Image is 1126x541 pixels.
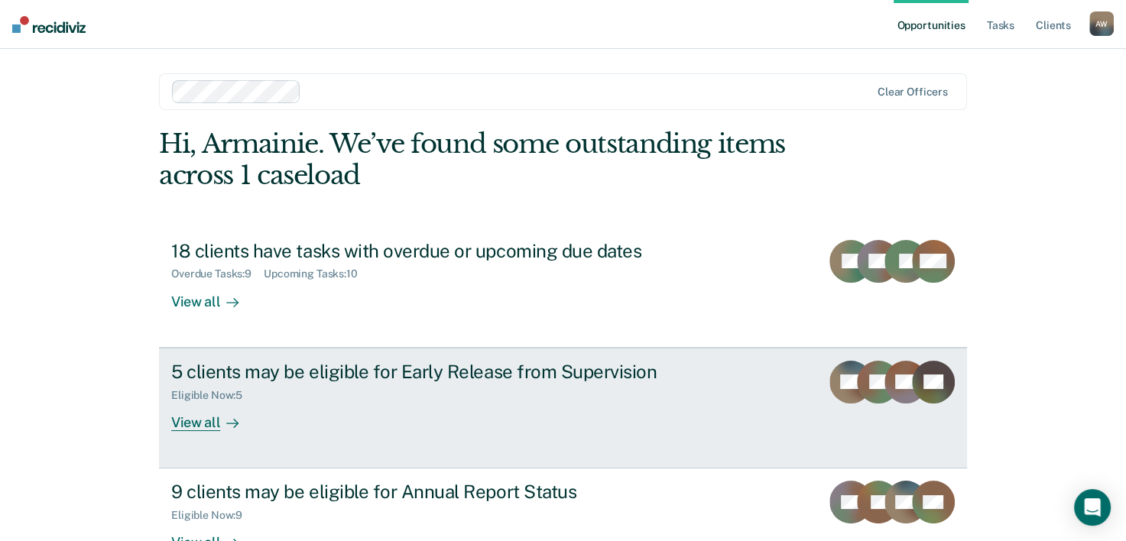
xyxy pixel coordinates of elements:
div: 18 clients have tasks with overdue or upcoming due dates [171,240,708,262]
div: Hi, Armainie. We’ve found some outstanding items across 1 caseload [159,128,805,191]
div: View all [171,280,257,310]
a: 5 clients may be eligible for Early Release from SupervisionEligible Now:5View all [159,348,967,468]
div: View all [171,401,257,431]
div: 9 clients may be eligible for Annual Report Status [171,481,708,503]
button: AW [1089,11,1114,36]
div: Eligible Now : 5 [171,389,255,402]
div: Overdue Tasks : 9 [171,267,264,280]
a: 18 clients have tasks with overdue or upcoming due datesOverdue Tasks:9Upcoming Tasks:10View all [159,228,967,348]
img: Recidiviz [12,16,86,33]
div: A W [1089,11,1114,36]
div: 5 clients may be eligible for Early Release from Supervision [171,361,708,383]
div: Clear officers [878,86,948,99]
div: Eligible Now : 9 [171,509,255,522]
div: Open Intercom Messenger [1074,489,1111,526]
div: Upcoming Tasks : 10 [264,267,370,280]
